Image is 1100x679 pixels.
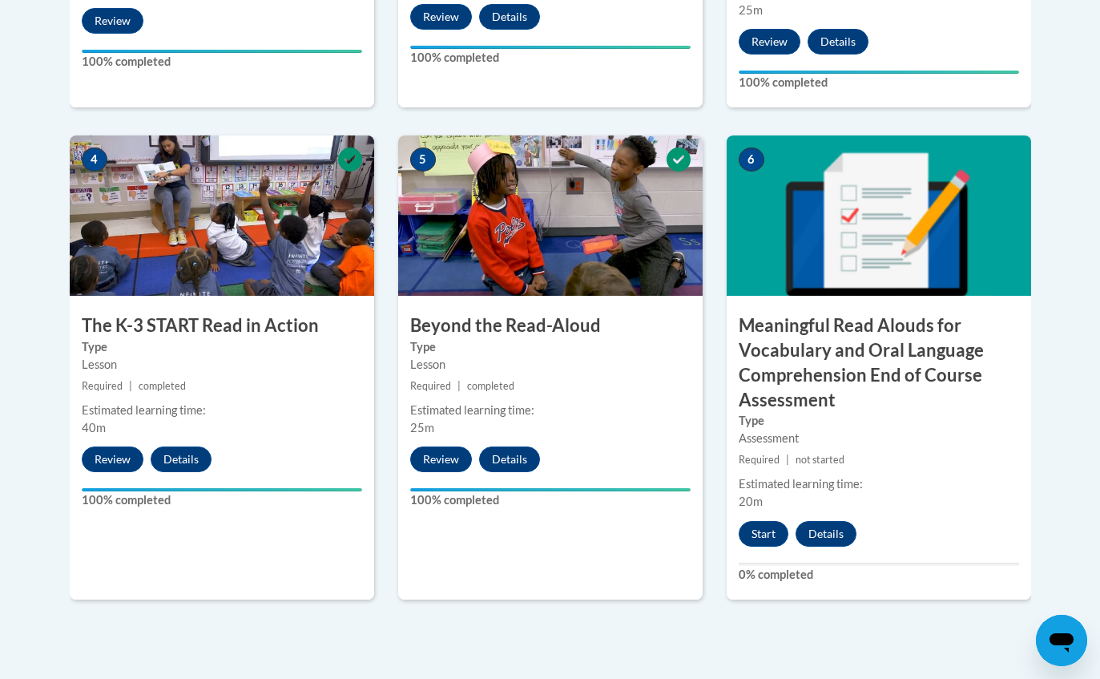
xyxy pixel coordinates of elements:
span: Required [739,454,780,466]
button: Details [479,447,540,472]
button: Details [479,4,540,30]
label: 100% completed [82,491,362,509]
label: 100% completed [410,49,691,67]
span: | [786,454,789,466]
div: Estimated learning time: [739,475,1019,493]
div: Assessment [739,430,1019,447]
span: Required [82,380,123,392]
div: Your progress [82,50,362,53]
div: Estimated learning time: [82,402,362,419]
img: Course Image [398,135,703,296]
label: Type [410,338,691,356]
label: 100% completed [739,74,1019,91]
span: | [129,380,132,392]
span: Required [410,380,451,392]
button: Start [739,521,788,547]
span: 20m [739,495,763,508]
img: Course Image [70,135,374,296]
span: 6 [739,148,764,172]
button: Review [410,447,472,472]
button: Details [808,29,868,55]
div: Your progress [410,46,691,49]
label: Type [739,412,1019,430]
iframe: Button to launch messaging window [1036,615,1087,666]
button: Details [151,447,212,472]
button: Details [796,521,856,547]
span: 5 [410,148,436,172]
div: Your progress [82,488,362,491]
span: not started [796,454,844,466]
button: Review [739,29,800,55]
div: Lesson [410,356,691,374]
div: Your progress [739,71,1019,74]
span: 40m [82,421,106,434]
h3: Meaningful Read Alouds for Vocabulary and Oral Language Comprehension End of Course Assessment [727,313,1031,412]
span: completed [467,380,514,392]
span: | [457,380,461,392]
div: Your progress [410,488,691,491]
span: 25m [410,421,434,434]
h3: The K-3 START Read in Action [70,313,374,338]
label: 0% completed [739,566,1019,584]
span: 4 [82,148,107,172]
label: Type [82,338,362,356]
span: completed [139,380,186,392]
div: Estimated learning time: [410,402,691,419]
div: Lesson [82,356,362,374]
img: Course Image [727,135,1031,296]
button: Review [82,447,143,472]
button: Review [410,4,472,30]
h3: Beyond the Read-Aloud [398,313,703,338]
label: 100% completed [82,53,362,71]
span: 25m [739,3,763,17]
label: 100% completed [410,491,691,509]
button: Review [82,8,143,34]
